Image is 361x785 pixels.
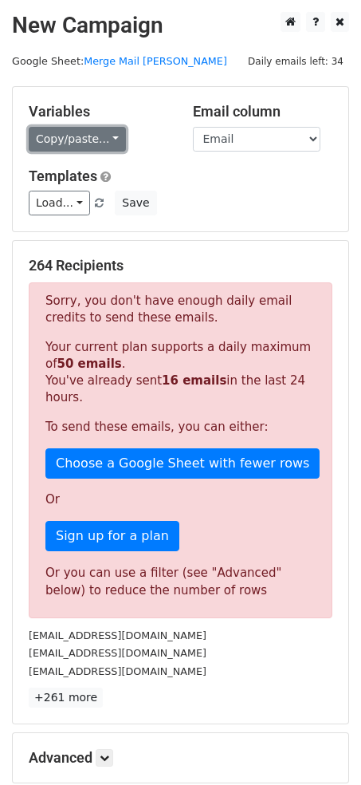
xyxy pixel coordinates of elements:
a: Copy/paste... [29,127,126,152]
a: +261 more [29,688,103,708]
h2: New Campaign [12,12,349,39]
small: [EMAIL_ADDRESS][DOMAIN_NAME] [29,629,206,641]
h5: Variables [29,103,169,120]
strong: 16 emails [162,373,226,388]
span: Daily emails left: 34 [242,53,349,70]
a: Choose a Google Sheet with fewer rows [45,448,320,479]
p: Sorry, you don't have enough daily email credits to send these emails. [45,293,316,326]
h5: 264 Recipients [29,257,332,274]
strong: 50 emails [57,357,121,371]
p: Or [45,491,316,508]
small: [EMAIL_ADDRESS][DOMAIN_NAME] [29,647,206,659]
a: Load... [29,191,90,215]
small: [EMAIL_ADDRESS][DOMAIN_NAME] [29,665,206,677]
a: Sign up for a plan [45,521,179,551]
h5: Advanced [29,749,332,767]
p: Your current plan supports a daily maximum of . You've already sent in the last 24 hours. [45,339,316,406]
p: To send these emails, you can either: [45,419,316,436]
iframe: Chat Widget [281,708,361,785]
small: Google Sheet: [12,55,227,67]
a: Templates [29,168,97,184]
h5: Email column [193,103,333,120]
div: Or you can use a filter (see "Advanced" below) to reduce the number of rows [45,564,316,600]
a: Merge Mail [PERSON_NAME] [84,55,227,67]
button: Save [115,191,156,215]
a: Daily emails left: 34 [242,55,349,67]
